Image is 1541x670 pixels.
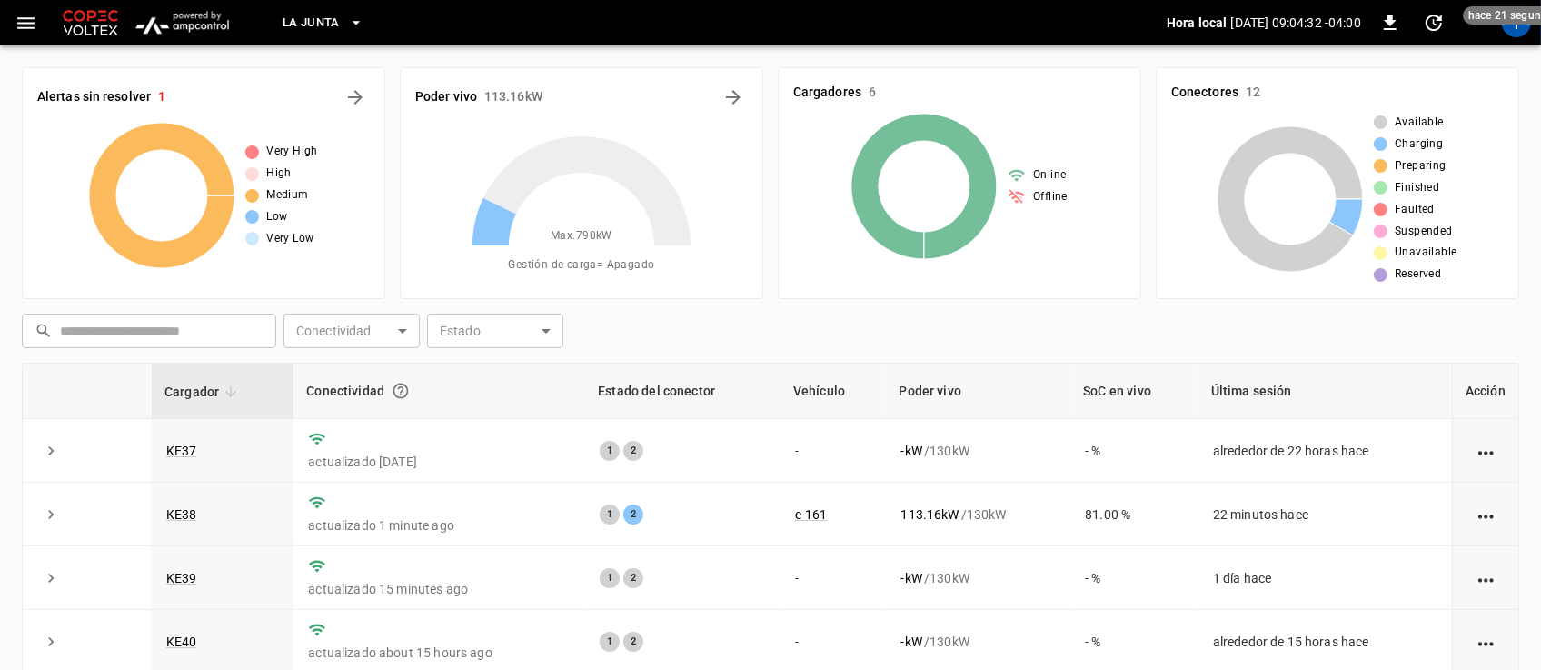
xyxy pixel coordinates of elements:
p: - kW [901,442,922,460]
span: Suspended [1395,223,1453,241]
a: KE39 [166,571,197,585]
div: action cell options [1475,633,1497,651]
p: - kW [901,633,922,651]
span: Unavailable [1395,244,1456,262]
div: action cell options [1475,569,1497,587]
a: e-161 [795,507,828,522]
td: - % [1070,546,1198,610]
span: Cargador [164,381,243,403]
span: Very High [266,143,318,161]
p: actualizado [DATE] [308,453,571,471]
td: 81.00 % [1070,483,1198,546]
p: actualizado about 15 hours ago [308,644,571,662]
h6: 12 [1246,83,1260,103]
h6: Cargadores [793,83,861,103]
div: 1 [600,632,620,652]
span: Reserved [1395,265,1441,284]
button: expand row [37,565,65,592]
button: expand row [37,501,65,528]
h6: Alertas sin resolver [37,87,151,107]
p: Hora local [1167,14,1228,32]
button: Energy Overview [719,83,748,112]
div: action cell options [1475,442,1497,460]
a: KE38 [166,507,197,522]
button: All Alerts [341,83,370,112]
p: 113.16 kW [901,505,959,524]
p: - kW [901,569,922,587]
h6: 1 [158,87,165,107]
td: - [780,546,887,610]
span: Faulted [1395,201,1435,219]
button: expand row [37,628,65,655]
div: 1 [600,505,620,525]
span: La Junta [283,13,340,34]
span: Preparing [1395,157,1447,175]
img: Customer Logo [59,5,122,40]
p: actualizado 1 minute ago [308,516,571,535]
div: 2 [623,441,643,461]
td: - [780,419,887,483]
button: set refresh interval [1419,8,1448,37]
span: Gestión de carga = Apagado [508,256,654,275]
button: La Junta [275,5,371,41]
div: 2 [623,632,643,652]
h6: Poder vivo [415,87,477,107]
button: expand row [37,437,65,465]
th: SoC en vivo [1070,364,1198,419]
span: Offline [1033,188,1068,206]
span: Online [1033,166,1066,185]
td: 1 día hace [1198,546,1452,610]
h6: 6 [869,83,876,103]
td: alrededor de 22 horas hace [1198,419,1452,483]
div: / 130 kW [901,505,1057,524]
span: Low [266,208,287,226]
div: / 130 kW [901,633,1057,651]
span: Finished [1395,179,1439,197]
h6: Conectores [1171,83,1238,103]
h6: 113.16 kW [484,87,542,107]
span: Max. 790 kW [551,227,612,245]
div: / 130 kW [901,442,1057,460]
td: - % [1070,419,1198,483]
div: Conectividad [306,375,572,407]
div: 2 [623,568,643,588]
div: 1 [600,441,620,461]
span: Medium [266,186,308,205]
span: High [266,165,292,183]
p: actualizado 15 minutes ago [308,580,571,598]
a: KE40 [166,635,197,649]
span: Very Low [266,230,313,248]
th: Poder vivo [887,364,1071,419]
span: Charging [1395,135,1443,154]
th: Vehículo [780,364,887,419]
th: Última sesión [1198,364,1452,419]
th: Estado del conector [585,364,780,419]
p: [DATE] 09:04:32 -04:00 [1231,14,1361,32]
div: 2 [623,505,643,525]
span: Available [1395,114,1444,132]
a: KE37 [166,444,197,458]
div: 1 [600,568,620,588]
div: / 130 kW [901,569,1057,587]
img: ampcontrol.io logo [129,5,235,40]
div: action cell options [1475,505,1497,524]
th: Acción [1452,364,1518,419]
button: Conexión entre el cargador y nuestro software. [384,375,417,407]
td: 22 minutos hace [1198,483,1452,546]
